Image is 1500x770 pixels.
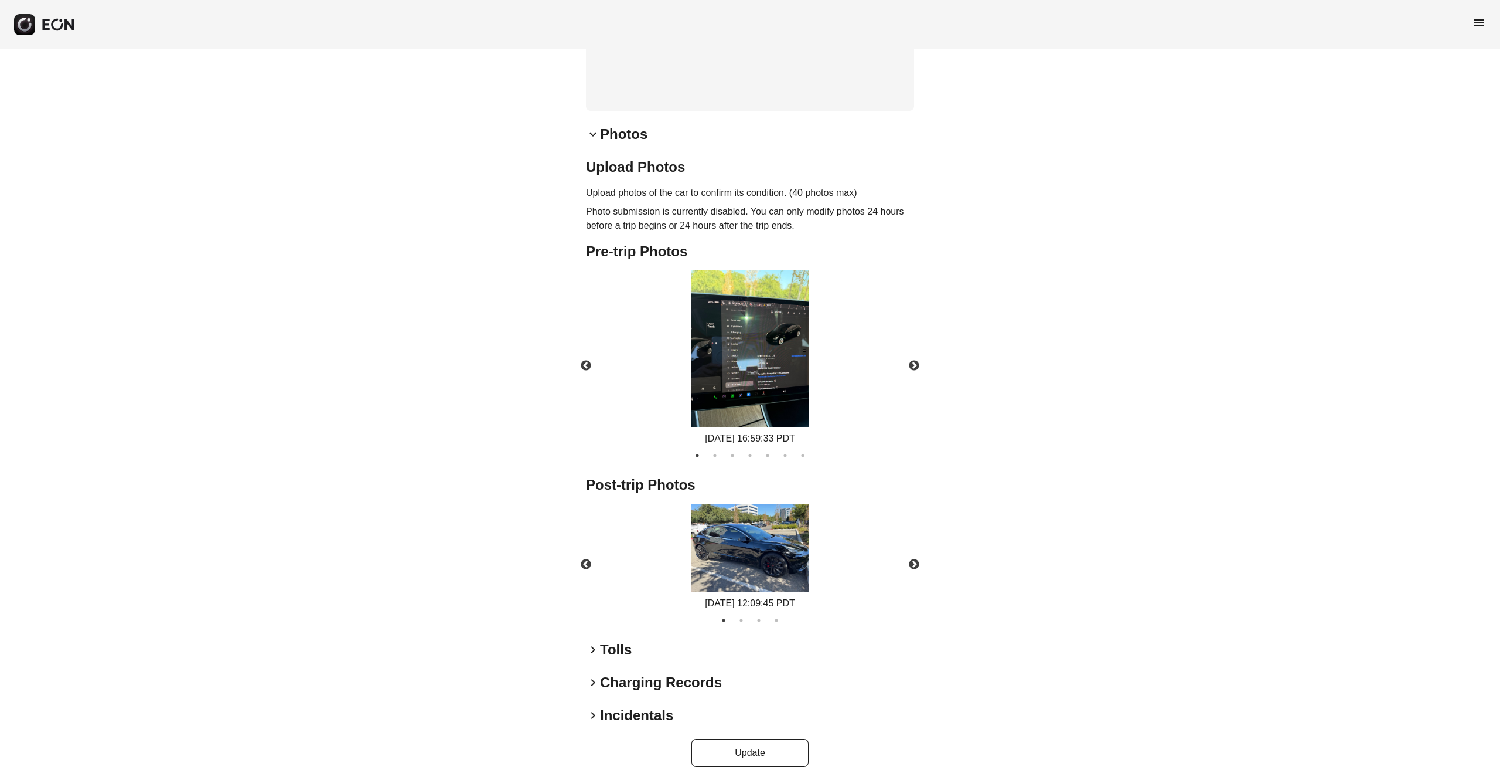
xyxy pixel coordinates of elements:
button: 1 [691,450,703,462]
span: menu [1472,16,1486,30]
button: 4 [771,615,782,626]
span: keyboard_arrow_right [586,643,600,657]
span: keyboard_arrow_right [586,708,600,722]
button: 5 [762,450,773,462]
img: https://fastfleet.me/rails/active_storage/blobs/redirect/eyJfcmFpbHMiOnsibWVzc2FnZSI6IkJBaHBBeFZy... [691,504,809,592]
h2: Tolls [600,640,632,659]
button: 2 [735,615,747,626]
button: Previous [565,345,606,386]
button: 4 [744,450,756,462]
h2: Upload Photos [586,158,914,177]
button: Next [894,345,935,386]
button: 3 [753,615,765,626]
h2: Incidentals [600,706,673,725]
img: https://fastfleet.me/rails/active_storage/blobs/redirect/eyJfcmFpbHMiOnsibWVzc2FnZSI6IkJBaHBBK3Rw... [691,270,809,427]
button: Update [691,739,809,767]
h2: Photos [600,125,647,144]
p: Upload photos of the car to confirm its condition. (40 photos max) [586,186,914,200]
h2: Charging Records [600,673,722,692]
button: Next [894,544,935,585]
button: 3 [727,450,738,462]
button: Previous [565,544,606,585]
button: 2 [709,450,721,462]
div: [DATE] 12:09:45 PDT [691,596,809,610]
span: keyboard_arrow_down [586,127,600,141]
h2: Post-trip Photos [586,476,914,494]
button: 6 [779,450,791,462]
p: Photo submission is currently disabled. You can only modify photos 24 hours before a trip begins ... [586,205,914,233]
button: 1 [718,615,729,626]
span: keyboard_arrow_right [586,676,600,690]
div: [DATE] 16:59:33 PDT [691,432,809,446]
h2: Pre-trip Photos [586,242,914,261]
button: 7 [797,450,809,462]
